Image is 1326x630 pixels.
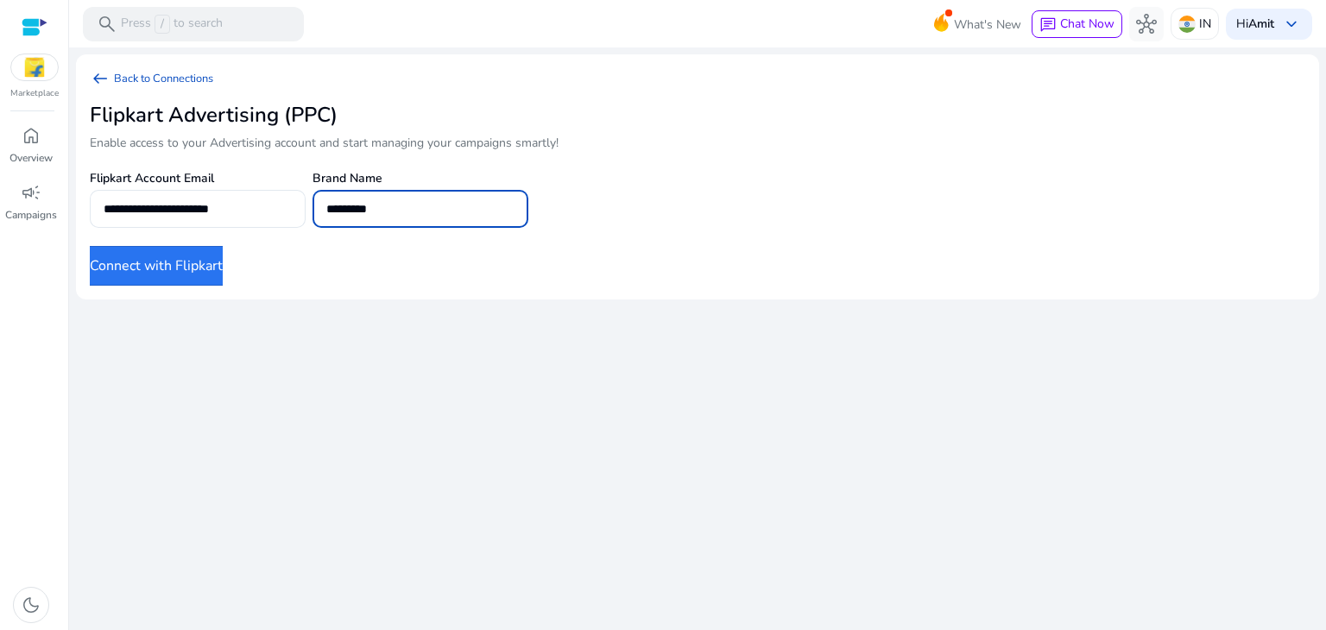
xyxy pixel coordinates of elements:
span: Chat Now [1060,16,1114,32]
p: Marketplace [10,87,59,100]
button: chatChat Now [1032,10,1122,38]
button: Connect with Flipkart [90,246,223,286]
h2: Flipkart Advertising (PPC) [90,103,900,128]
h5: Flipkart Account Email [90,172,306,186]
span: arrow_left_alt [90,68,110,89]
a: arrow_left_altBack to Connections [90,68,227,89]
img: in.svg [1178,16,1196,33]
b: Amit [1248,16,1274,32]
span: hub [1136,14,1157,35]
button: hub [1129,7,1164,41]
p: IN [1199,9,1211,39]
h5: Brand Name [313,172,528,186]
p: Enable access to your Advertising account and start managing your campaigns smartly! [90,134,900,166]
span: dark_mode [21,595,41,615]
span: What's New [954,9,1021,40]
span: chat [1039,16,1057,34]
span: keyboard_arrow_down [1281,14,1302,35]
p: Overview [9,150,53,166]
span: home [21,125,41,146]
p: Hi [1236,18,1274,30]
p: Campaigns [5,207,57,223]
p: Press to search [121,15,223,34]
span: search [97,14,117,35]
img: flipkart.svg [11,54,58,80]
span: / [155,15,170,34]
span: campaign [21,182,41,203]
